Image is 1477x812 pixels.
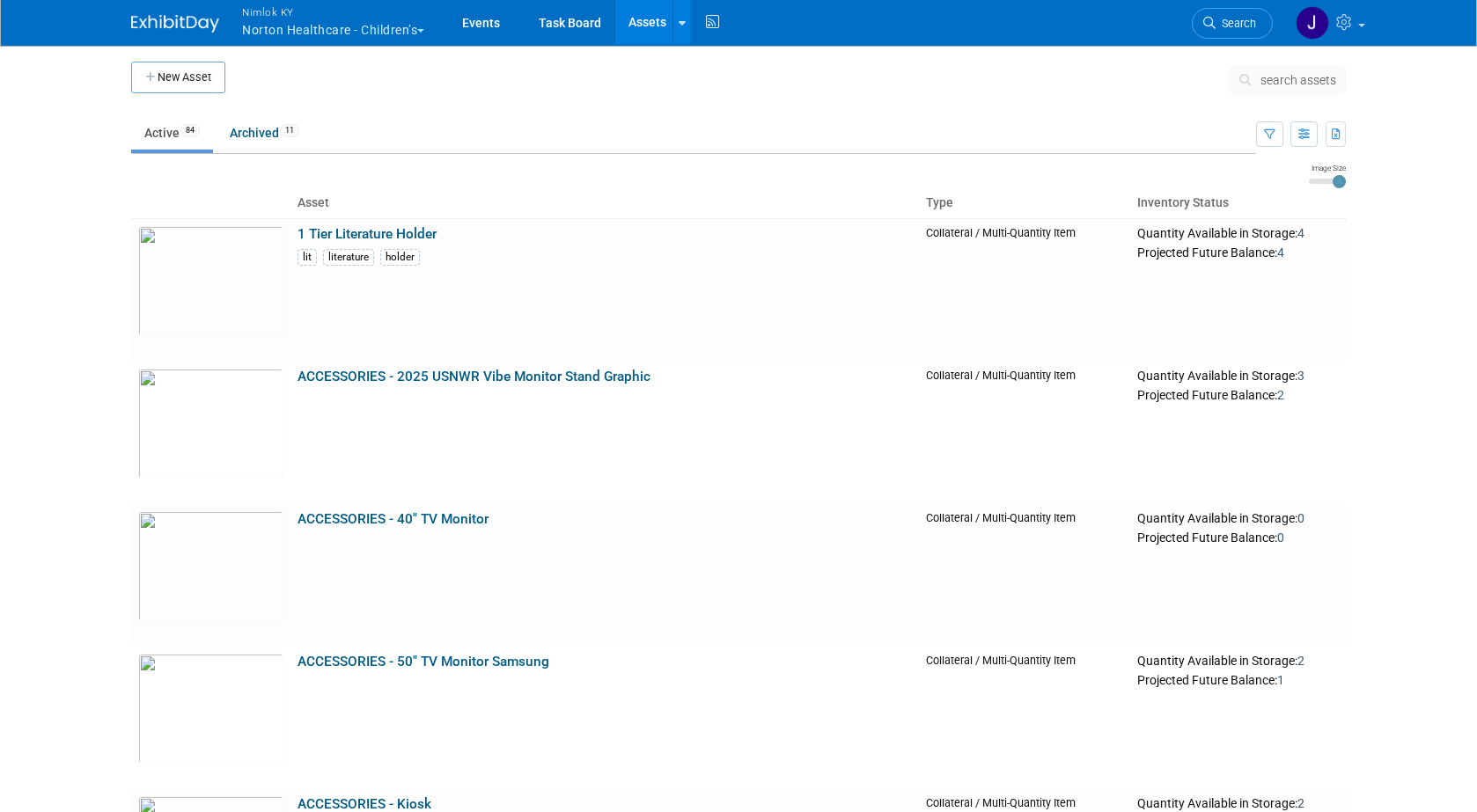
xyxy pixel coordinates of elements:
td: Collateral / Multi-Quantity Item [919,218,1130,362]
div: Quantity Available in Storage: [1137,796,1339,812]
span: 2 [1277,388,1284,402]
div: Quantity Available in Storage: [1137,369,1339,384]
span: 2 [1297,796,1304,810]
td: Collateral / Multi-Quantity Item [919,504,1130,647]
span: Nimlok KY [242,3,424,21]
span: 0 [1277,530,1284,545]
div: Projected Future Balance: [1137,527,1339,546]
a: ACCESSORIES - 50" TV Monitor Samsung [298,654,549,669]
a: Archived11 [217,116,312,150]
div: holder [380,249,420,266]
span: 2 [1297,654,1304,668]
a: 1 Tier Literature Holder [298,226,437,242]
button: search assets [1230,66,1346,94]
div: literature [323,249,374,266]
div: Image Size [1309,163,1346,173]
button: New Asset [131,62,225,93]
th: Asset [290,188,919,218]
div: lit [298,249,317,266]
img: ExhibitDay [131,15,219,33]
span: 4 [1297,226,1304,240]
a: ACCESSORIES - Kiosk [298,796,431,812]
a: ACCESSORIES - 40" TV Monitor [298,511,489,527]
span: 4 [1277,245,1284,260]
div: Projected Future Balance: [1137,384,1339,404]
a: Active84 [131,116,213,150]
img: Jamie Dunn [1296,6,1329,40]
span: 0 [1297,511,1304,525]
span: 11 [280,124,299,137]
span: Search [1216,17,1256,30]
a: Search [1192,8,1273,39]
span: 1 [1277,673,1284,687]
span: 84 [180,124,200,137]
div: Projected Future Balance: [1137,669,1339,689]
th: Type [919,188,1130,218]
td: Collateral / Multi-Quantity Item [919,647,1130,789]
div: Quantity Available in Storage: [1137,226,1339,242]
td: Collateral / Multi-Quantity Item [919,362,1130,504]
span: 3 [1297,369,1304,383]
div: Quantity Available in Storage: [1137,511,1339,527]
div: Projected Future Balance: [1137,242,1339,261]
span: search assets [1260,73,1336,87]
div: Quantity Available in Storage: [1137,654,1339,669]
a: ACCESSORIES - 2025 USNWR Vibe Monitor Stand Graphic [298,369,650,384]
